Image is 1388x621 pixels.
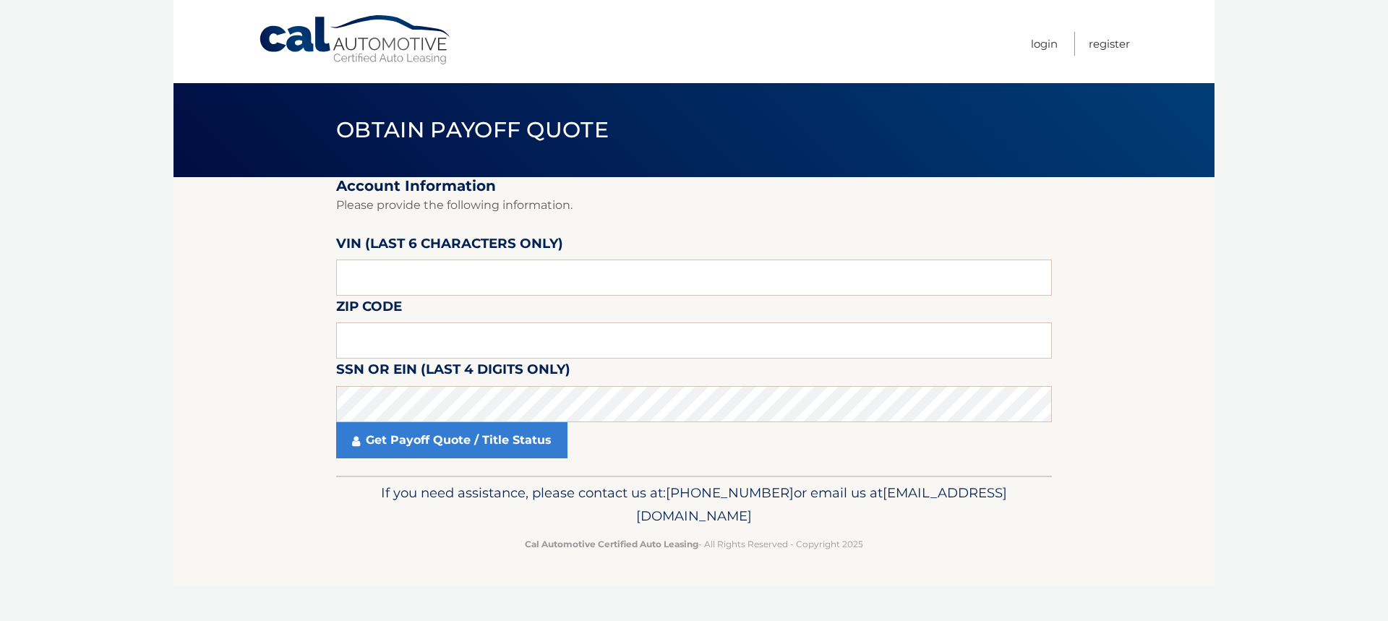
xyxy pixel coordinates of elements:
[336,422,567,458] a: Get Payoff Quote / Title Status
[336,359,570,385] label: SSN or EIN (last 4 digits only)
[346,536,1042,552] p: - All Rights Reserved - Copyright 2025
[258,14,453,66] a: Cal Automotive
[336,233,563,260] label: VIN (last 6 characters only)
[336,296,402,322] label: Zip Code
[1089,32,1130,56] a: Register
[1031,32,1058,56] a: Login
[336,195,1052,215] p: Please provide the following information.
[666,484,794,501] span: [PHONE_NUMBER]
[336,116,609,143] span: Obtain Payoff Quote
[336,177,1052,195] h2: Account Information
[346,481,1042,528] p: If you need assistance, please contact us at: or email us at
[525,539,698,549] strong: Cal Automotive Certified Auto Leasing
